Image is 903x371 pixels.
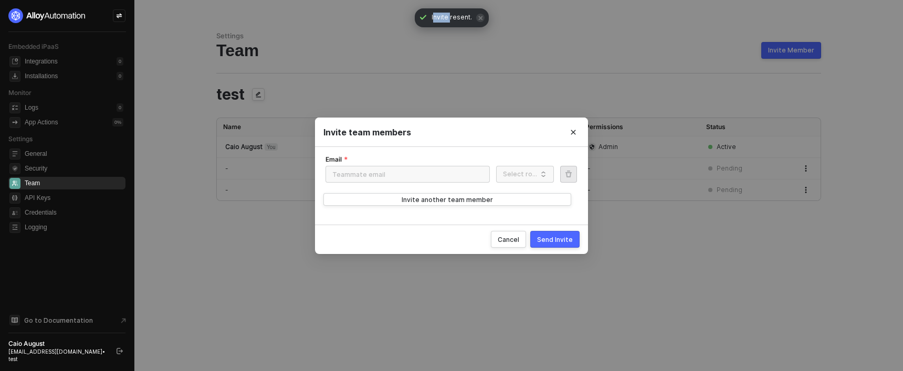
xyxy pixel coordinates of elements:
[8,8,125,23] a: logo
[117,103,123,112] div: 0
[117,348,123,354] span: logout
[217,118,398,136] th: Name
[700,118,791,136] th: Status
[8,348,107,363] div: [EMAIL_ADDRESS][DOMAIN_NAME] • test
[9,56,20,67] span: integrations
[537,235,573,243] div: Send Invite
[25,221,123,234] span: Logging
[432,13,472,23] span: Invite resent.
[216,31,821,40] div: Settings
[9,71,20,82] span: installations
[325,155,348,164] label: Email
[216,40,821,60] div: Team
[587,164,691,173] div: -
[25,72,58,81] div: Installations
[9,163,20,174] span: security
[225,164,390,173] div: -
[25,206,123,219] span: Credentials
[249,86,268,105] span: icon-edit-team
[9,207,20,218] span: credentials
[559,118,588,147] button: Close
[587,143,596,151] span: icon-admin
[325,166,490,183] input: Email
[8,8,86,23] img: logo
[9,149,20,160] span: general
[768,46,814,55] div: Invite Member
[323,193,571,206] button: Invite another team member
[491,231,526,248] button: Cancel
[225,143,390,151] div: Caio August
[8,340,107,348] div: Caio August
[9,315,20,325] span: documentation
[598,143,618,151] span: Admin
[24,316,93,325] span: Go to Documentation
[323,126,580,137] div: Invite team members
[476,14,485,22] span: icon-close
[9,222,20,233] span: logging
[717,164,742,173] div: Pending
[530,231,580,248] button: Send Invite
[8,314,126,326] a: Knowledge Base
[25,147,123,160] span: General
[8,89,31,97] span: Monitor
[587,186,691,194] div: -
[116,13,122,19] span: icon-swap
[419,13,427,22] span: icon-check
[118,315,129,326] span: document-arrow
[9,117,20,128] span: icon-app-actions
[225,186,390,194] div: -
[9,102,20,113] span: icon-logs
[112,118,123,126] div: 0 %
[717,186,742,194] div: Pending
[265,143,278,151] span: You
[25,162,123,175] span: Security
[9,178,20,189] span: team
[498,235,519,243] div: Cancel
[25,118,58,127] div: App Actions
[761,42,821,59] button: Invite Member
[402,195,493,204] div: Invite another team member
[117,57,123,66] div: 0
[8,135,33,143] span: Settings
[9,193,20,204] span: api-key
[25,192,123,204] span: API Keys
[25,177,123,189] span: Team
[117,72,123,80] div: 0
[216,87,245,102] span: test
[8,43,59,50] span: Embedded iPaaS
[25,57,58,66] div: Integrations
[717,143,736,151] div: Active
[579,118,700,136] th: Permissions
[25,103,38,112] div: Logs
